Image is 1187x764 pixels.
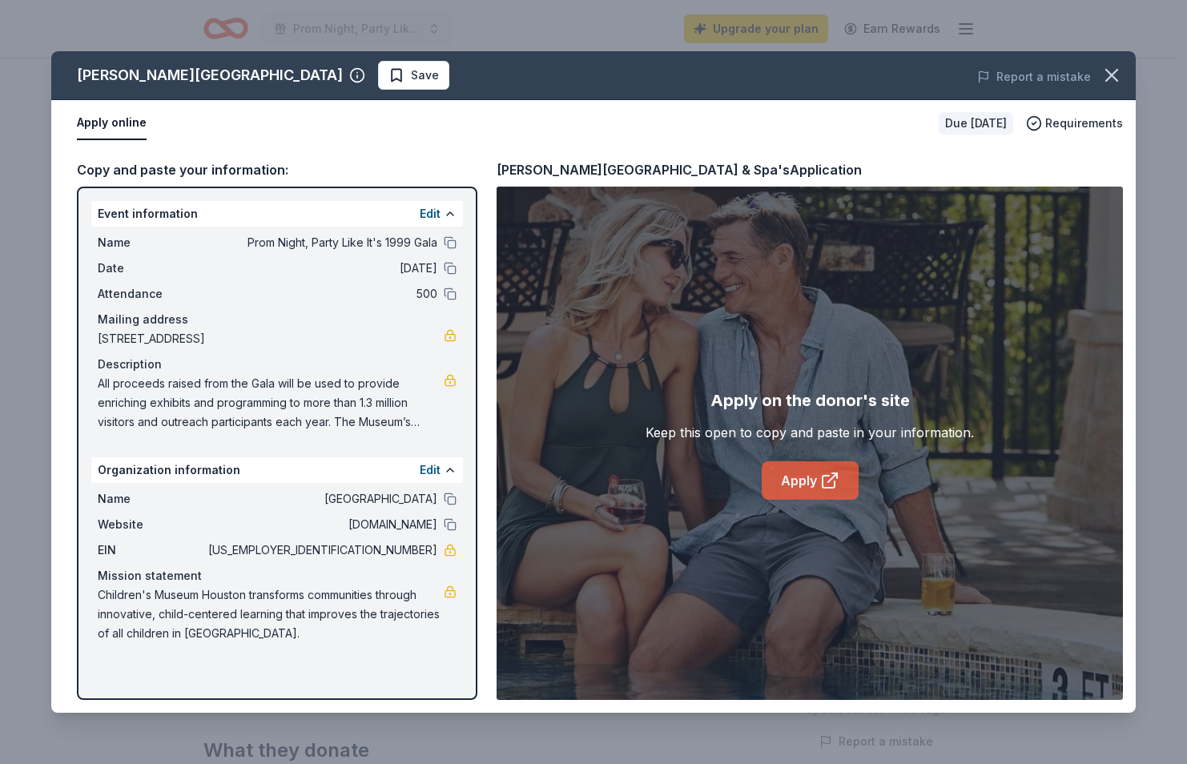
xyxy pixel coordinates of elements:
span: Attendance [98,284,205,304]
div: Description [98,355,457,374]
span: [STREET_ADDRESS] [98,329,444,348]
button: Report a mistake [977,67,1091,86]
span: EIN [98,541,205,560]
span: Name [98,233,205,252]
span: Requirements [1045,114,1123,133]
a: Apply [762,461,859,500]
span: Prom Night, Party Like It's 1999 Gala [205,233,437,252]
div: Keep this open to copy and paste in your information. [646,423,974,442]
span: All proceeds raised from the Gala will be used to provide enriching exhibits and programming to m... [98,374,444,432]
span: Children's Museum Houston transforms communities through innovative, child-centered learning that... [98,585,444,643]
button: Requirements [1026,114,1123,133]
div: Mission statement [98,566,457,585]
span: [US_EMPLOYER_IDENTIFICATION_NUMBER] [205,541,437,560]
span: 500 [205,284,437,304]
span: Date [98,259,205,278]
div: Copy and paste your information: [77,159,477,180]
button: Edit [420,460,441,480]
div: Organization information [91,457,463,483]
div: Apply on the donor's site [710,388,910,413]
span: Website [98,515,205,534]
span: [DATE] [205,259,437,278]
span: Save [411,66,439,85]
span: Name [98,489,205,509]
button: Save [378,61,449,90]
div: Due [DATE] [939,112,1013,135]
span: [GEOGRAPHIC_DATA] [205,489,437,509]
button: Apply online [77,107,147,140]
button: Edit [420,204,441,223]
div: Mailing address [98,310,457,329]
div: [PERSON_NAME][GEOGRAPHIC_DATA] & Spa's Application [497,159,862,180]
div: Event information [91,201,463,227]
div: [PERSON_NAME][GEOGRAPHIC_DATA] [77,62,343,88]
span: [DOMAIN_NAME] [205,515,437,534]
